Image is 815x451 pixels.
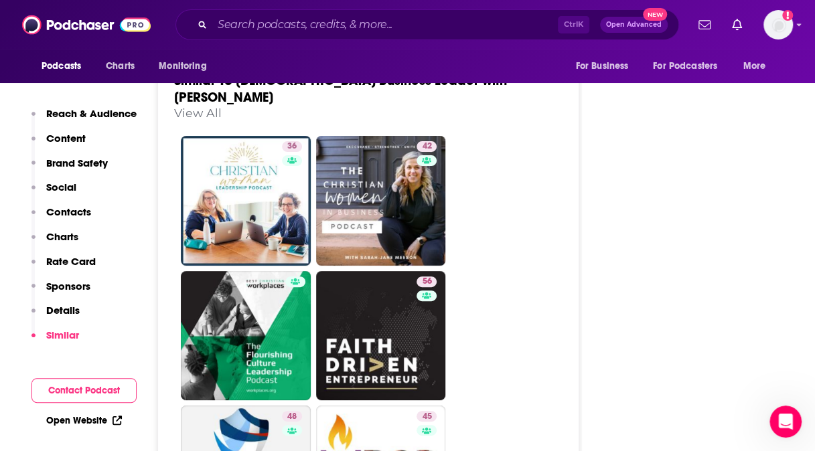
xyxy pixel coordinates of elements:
button: Rate Card [31,255,96,280]
span: 36 [287,140,297,153]
a: 48 [282,411,302,422]
a: Charts [97,54,143,79]
a: View All [174,106,222,120]
button: Charts [31,230,78,255]
button: Content [31,132,86,157]
svg: Add a profile image [782,10,793,21]
a: Similar To [DEMOGRAPHIC_DATA] Business Leader with [PERSON_NAME] [174,72,507,106]
img: User Profile [763,10,793,39]
p: Sponsors [46,280,90,292]
button: open menu [149,54,224,79]
p: Details [46,304,80,317]
button: Contacts [31,205,91,230]
p: Charts [46,230,78,243]
span: Charts [106,57,135,76]
button: open menu [32,54,98,79]
button: Sponsors [31,280,90,304]
button: Brand Safety [31,157,108,181]
p: Social [46,181,76,193]
a: 36 [282,141,302,152]
span: More [743,57,766,76]
p: Similar [46,329,79,341]
a: 42 [316,136,446,266]
p: Reach & Audience [46,107,137,120]
span: Open Advanced [606,21,662,28]
span: For Podcasters [653,57,717,76]
button: Show profile menu [763,10,793,39]
a: 45 [417,411,437,422]
img: Podchaser - Follow, Share and Rate Podcasts [22,12,151,37]
button: Open AdvancedNew [600,17,668,33]
button: Reach & Audience [31,107,137,132]
p: Rate Card [46,255,96,268]
a: 36 [181,136,311,266]
a: 56 [417,276,437,287]
span: For Business [575,57,628,76]
span: New [643,8,667,21]
a: 42 [417,141,437,152]
span: 56 [422,275,431,288]
span: 48 [287,410,297,424]
button: open menu [566,54,645,79]
a: Open Website [46,415,122,426]
span: 42 [422,140,431,153]
span: Ctrl K [558,16,589,33]
button: Contact Podcast [31,378,137,403]
span: Monitoring [159,57,206,76]
button: open menu [734,54,783,79]
button: open menu [644,54,737,79]
p: Contacts [46,205,91,218]
span: 45 [422,410,431,424]
input: Search podcasts, credits, & more... [212,14,558,35]
a: Show notifications dropdown [727,13,747,36]
button: Similar [31,329,79,353]
p: Content [46,132,86,145]
p: Brand Safety [46,157,108,169]
button: Social [31,181,76,205]
iframe: Intercom live chat [769,405,802,438]
div: Search podcasts, credits, & more... [175,9,679,40]
span: Podcasts [42,57,81,76]
button: Details [31,304,80,329]
span: Logged in as cnagle [763,10,793,39]
a: 56 [316,271,446,401]
a: Show notifications dropdown [693,13,716,36]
